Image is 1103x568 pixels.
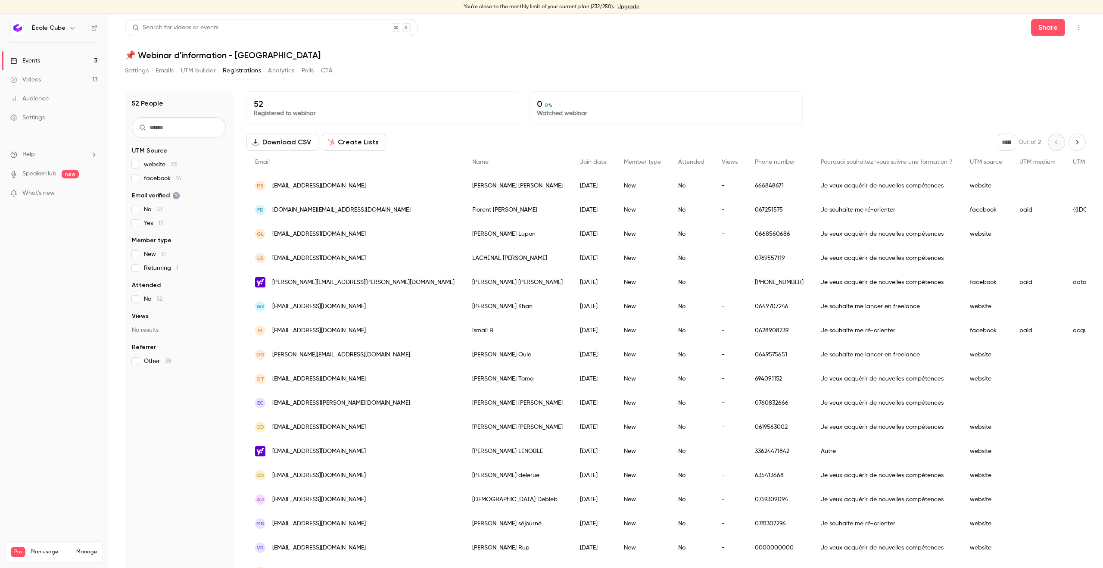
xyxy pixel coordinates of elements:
span: Yes [144,219,164,228]
div: website [961,174,1011,198]
a: Upgrade [617,3,639,10]
div: New [615,222,670,246]
span: Ms [256,520,264,527]
iframe: Noticeable Trigger [87,190,97,197]
div: - [713,367,746,391]
div: - [713,391,746,415]
div: facebook [961,318,1011,343]
div: - [713,294,746,318]
div: - [713,343,746,367]
div: - [713,222,746,246]
span: wK [256,303,265,310]
span: 14 [176,175,181,181]
div: Je souhaite me ré-orienter [812,198,961,222]
div: Je veux acquérir de nouvelles compétences [812,415,961,439]
span: PS [257,182,264,190]
span: Member type [132,236,171,245]
img: yahoo.fr [255,277,265,287]
div: - [713,246,746,270]
span: cd [256,471,264,479]
span: [EMAIL_ADDRESS][DOMAIN_NAME] [272,471,366,480]
div: [DATE] [571,222,615,246]
div: [PERSON_NAME] delerue [464,463,571,487]
div: Je veux acquérir de nouvelles compétences [812,174,961,198]
div: Je souhaite me lancer en freelance [812,343,961,367]
div: New [615,318,670,343]
div: [DATE] [571,367,615,391]
div: Je souhaite me lancer en freelance [812,294,961,318]
span: [EMAIL_ADDRESS][DOMAIN_NAME] [272,230,366,239]
div: [DATE] [571,415,615,439]
span: [PERSON_NAME][EMAIL_ADDRESS][DOMAIN_NAME] [272,350,410,359]
div: [PERSON_NAME] Khan [464,294,571,318]
span: GT [256,375,264,383]
span: 19 [158,220,164,226]
span: [EMAIL_ADDRESS][DOMAIN_NAME] [272,254,366,263]
div: No [670,415,713,439]
div: [DATE] [571,439,615,463]
span: Plan usage [31,549,71,556]
span: UTM medium [1019,159,1056,165]
span: 38 [165,358,171,364]
span: No [144,295,162,303]
span: [EMAIL_ADDRESS][DOMAIN_NAME] [272,375,366,384]
div: facebook [961,270,1011,294]
div: New [615,270,670,294]
p: 52 [254,99,512,109]
span: new [62,170,79,178]
span: website [144,160,177,169]
div: 0619563002 [746,415,812,439]
div: Je veux acquérir de nouvelles compétences [812,536,961,560]
div: [DATE] [571,463,615,487]
div: Settings [10,113,45,122]
span: Pourquoi souhaitez-vous suivre une formation ? [821,159,953,165]
div: New [615,512,670,536]
span: 51 [161,251,167,257]
p: 0 [537,99,795,109]
div: - [713,198,746,222]
div: Je veux acquérir de nouvelles compétences [812,246,961,270]
div: 0760832666 [746,391,812,415]
span: [EMAIL_ADDRESS][DOMAIN_NAME] [272,519,366,528]
span: Views [132,312,149,321]
div: website [961,343,1011,367]
button: Polls [302,64,314,78]
div: 0759309094 [746,487,812,512]
a: Manage [76,549,97,556]
div: - [713,487,746,512]
div: No [670,536,713,560]
span: UTM source [970,159,1002,165]
div: [PERSON_NAME] Rup [464,536,571,560]
span: Member type [624,159,661,165]
button: Analytics [268,64,295,78]
img: École Cube [11,21,25,35]
div: facebook [961,198,1011,222]
span: [EMAIL_ADDRESS][DOMAIN_NAME] [272,447,366,456]
h6: École Cube [32,24,65,32]
span: Attended [678,159,704,165]
div: [DATE] [571,174,615,198]
div: website [961,415,1011,439]
div: Videos [10,75,41,84]
h1: 52 People [132,98,163,109]
li: help-dropdown-opener [10,150,97,159]
div: - [713,174,746,198]
span: 33 [156,206,162,212]
span: Attended [132,281,161,290]
div: 0769557119 [746,246,812,270]
div: Je souhaite me ré-orienter [812,318,961,343]
p: Watched webinar [537,109,795,118]
button: Registrations [223,64,261,78]
span: AD [257,496,264,503]
div: No [670,246,713,270]
div: No [670,198,713,222]
p: Out of 2 [1019,138,1041,147]
div: [DATE] [571,198,615,222]
span: Name [472,159,489,165]
div: 0649707246 [746,294,812,318]
span: Referrer [132,343,156,352]
span: VR [257,544,264,552]
span: [EMAIL_ADDRESS][DOMAIN_NAME] [272,543,366,552]
a: SpeakerHub [22,169,56,178]
span: Email [255,159,270,165]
